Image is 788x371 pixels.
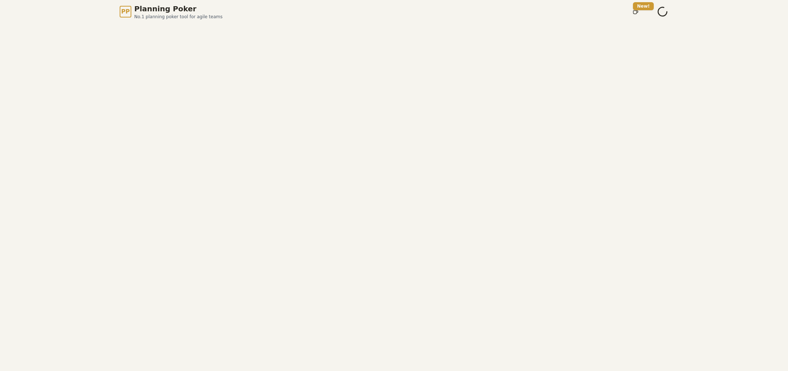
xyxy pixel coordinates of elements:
span: PP [121,7,130,16]
span: No.1 planning poker tool for agile teams [134,14,223,20]
a: PPPlanning PokerNo.1 planning poker tool for agile teams [120,4,223,20]
div: New! [633,2,654,10]
span: Planning Poker [134,4,223,14]
button: New! [629,5,642,18]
